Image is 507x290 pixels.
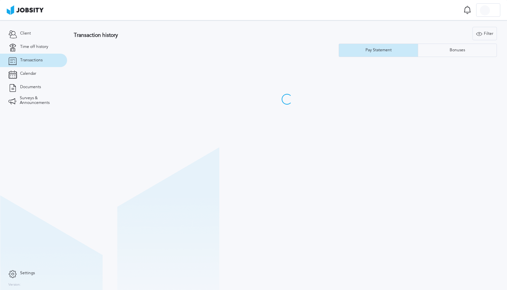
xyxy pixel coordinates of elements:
[20,58,43,63] span: Transactions
[8,283,21,287] label: Version:
[20,31,31,36] span: Client
[20,45,48,49] span: Time off history
[418,44,497,57] button: Bonuses
[20,71,36,76] span: Calendar
[473,27,497,41] div: Filter
[20,96,59,105] span: Surveys & Announcements
[20,85,41,90] span: Documents
[472,27,497,40] button: Filter
[7,5,44,15] img: ab4bad089aa723f57921c736e9817d99.png
[20,271,35,276] span: Settings
[362,48,395,53] div: Pay Statement
[446,48,468,53] div: Bonuses
[74,32,305,38] h3: Transaction history
[339,44,418,57] button: Pay Statement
